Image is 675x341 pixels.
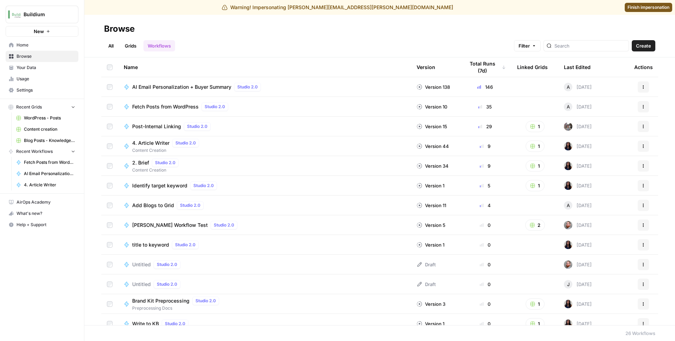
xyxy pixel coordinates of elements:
div: Version 10 [417,103,447,110]
div: [DATE] [564,260,592,269]
div: 5 [464,182,506,189]
span: Studio 2.0 [155,160,175,166]
a: Your Data [6,62,78,73]
a: Blog Posts - Knowledge Base.csv [13,135,78,146]
button: 1 [526,121,545,132]
span: Content creation [24,126,75,132]
a: Browse [6,51,78,62]
span: WordPress - Posts [24,115,75,121]
img: a2mlt6f1nb2jhzcjxsuraj5rj4vi [564,122,572,131]
button: 1 [526,318,545,329]
span: AI Email Personalization + Buyer Summary [132,83,231,91]
div: [DATE] [564,142,592,150]
a: Workflows [143,40,175,51]
div: 0 [464,222,506,229]
span: J [567,281,570,288]
div: 146 [464,83,506,91]
span: [PERSON_NAME] Workflow Test [132,222,208,229]
div: [DATE] [564,162,592,170]
a: Write to KBStudio 2.0 [124,320,405,328]
span: 2. Brief [132,159,149,166]
button: 1 [526,160,545,172]
a: Settings [6,85,78,96]
span: Fetch Posts from WordPress [24,159,75,166]
span: Studio 2.0 [237,84,258,90]
a: 4. Article WriterStudio 2.0Content Creation [124,139,405,154]
span: Fetch Posts from WordPress [132,103,199,110]
span: A [567,83,570,91]
div: [DATE] [564,320,592,328]
span: title to keyword [132,241,169,248]
div: Version 1 [417,241,444,248]
span: Studio 2.0 [157,281,177,287]
a: Grids [121,40,141,51]
span: Content Creation [132,167,181,173]
button: New [6,26,78,37]
div: Warning! Impersonating [PERSON_NAME][EMAIL_ADDRESS][PERSON_NAME][DOMAIN_NAME] [222,4,453,11]
a: WordPress - Posts [13,112,78,124]
button: Recent Workflows [6,146,78,157]
span: Blog Posts - Knowledge Base.csv [24,137,75,144]
div: [DATE] [564,280,592,289]
div: [DATE] [564,103,592,111]
a: Home [6,39,78,51]
a: Add Blogs to GridStudio 2.0 [124,201,405,210]
div: 0 [464,241,506,248]
a: Fetch Posts from WordPressStudio 2.0 [124,103,405,111]
span: Finish impersonation [628,4,669,11]
div: Version 5 [417,222,445,229]
div: 35 [464,103,506,110]
span: Write to KB [132,320,159,327]
div: Actions [634,57,653,77]
a: 4. Article Writer [13,179,78,191]
span: Your Data [17,64,75,71]
input: Search [554,42,626,49]
div: 26 Workflows [625,330,655,337]
div: [DATE] [564,181,592,190]
span: AI Email Personalization + Buyer Summary [24,170,75,177]
button: 1 [526,180,545,191]
div: Version 44 [417,143,449,150]
div: Version 1 [417,320,444,327]
div: Version 138 [417,83,450,91]
div: Linked Grids [517,57,548,77]
button: 2 [525,219,545,231]
a: Brand Kit PreprocessingStudio 2.0Preprocessing Docs [124,297,405,311]
img: Buildium Logo [8,8,21,21]
div: Name [124,57,405,77]
span: Identify target keyword [132,182,187,189]
button: Create [632,40,655,51]
span: Studio 2.0 [195,298,216,304]
span: Recent Workflows [16,148,53,155]
a: UntitledStudio 2.0 [124,280,405,289]
div: Version [417,57,435,77]
img: rox323kbkgutb4wcij4krxobkpon [564,162,572,170]
span: A [567,103,570,110]
img: rox323kbkgutb4wcij4krxobkpon [564,142,572,150]
div: Last Edited [564,57,591,77]
div: [DATE] [564,201,592,210]
span: Settings [17,87,75,93]
div: Version 11 [417,202,446,209]
div: 0 [464,320,506,327]
span: Browse [17,53,75,60]
button: Workspace: Buildium [6,6,78,23]
span: Recent Grids [16,104,42,110]
button: 1 [526,141,545,152]
div: What's new? [6,208,78,219]
div: Draft [417,281,436,288]
span: Studio 2.0 [175,140,196,146]
span: Untitled [132,281,151,288]
span: Post-Internal Linking [132,123,181,130]
span: New [34,28,44,35]
div: 9 [464,143,506,150]
div: Version 1 [417,182,444,189]
img: rox323kbkgutb4wcij4krxobkpon [564,181,572,190]
div: Total Runs (7d) [464,57,506,77]
div: 9 [464,162,506,169]
span: Studio 2.0 [157,261,177,268]
span: Studio 2.0 [187,123,207,130]
a: Post-Internal LinkingStudio 2.0 [124,122,405,131]
a: AI Email Personalization + Buyer SummaryStudio 2.0 [124,83,405,91]
img: cprdzgm2hpa53le1i7bqtmwsgwbq [564,221,572,229]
